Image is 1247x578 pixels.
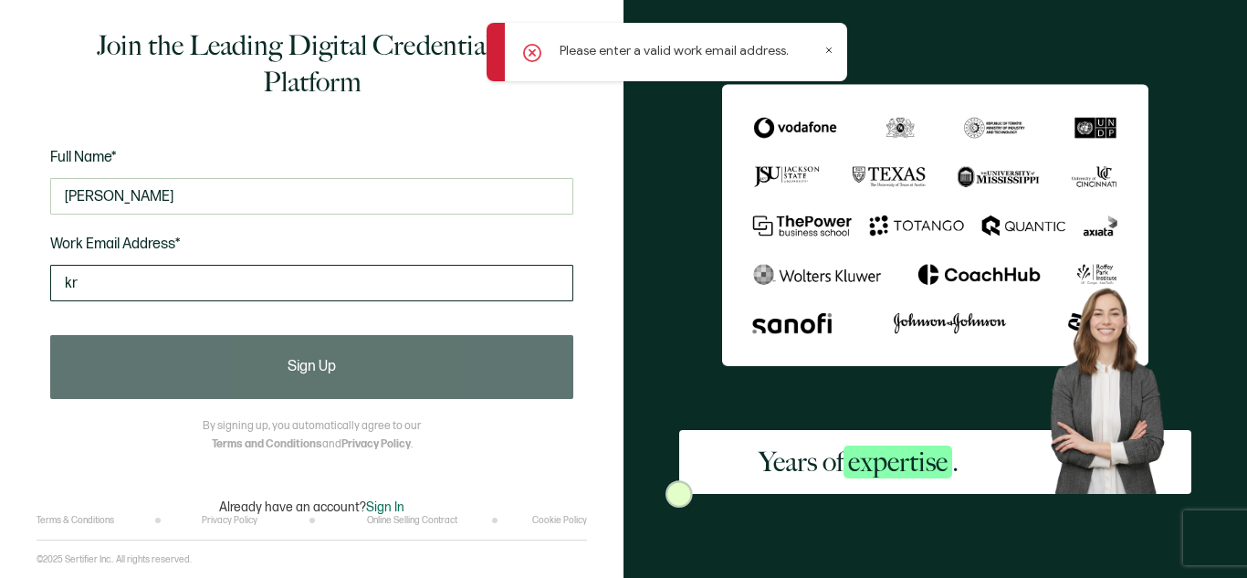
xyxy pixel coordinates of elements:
[366,499,404,515] span: Sign In
[341,437,411,451] a: Privacy Policy
[50,236,181,253] span: Work Email Address*
[212,437,322,451] a: Terms and Conditions
[37,554,192,565] p: ©2025 Sertifier Inc.. All rights reserved.
[202,515,257,526] a: Privacy Policy
[219,499,404,515] p: Already have an account?
[844,446,952,478] span: expertise
[560,41,789,60] p: Please enter a valid work email address.
[203,417,421,454] p: By signing up, you automatically agree to our and .
[50,27,573,100] h1: Join the Leading Digital Credentialing Platform
[50,265,573,301] input: Enter your work email address
[50,149,117,166] span: Full Name*
[288,360,336,374] span: Sign Up
[665,480,693,508] img: Sertifier Signup
[367,515,457,526] a: Online Selling Contract
[50,178,573,215] input: Jane Doe
[1038,278,1191,493] img: Sertifier Signup - Years of <span class="strong-h">expertise</span>. Hero
[532,515,587,526] a: Cookie Policy
[722,84,1148,365] img: Sertifier Signup - Years of <span class="strong-h">expertise</span>.
[50,335,573,399] button: Sign Up
[37,515,114,526] a: Terms & Conditions
[759,444,959,480] h2: Years of .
